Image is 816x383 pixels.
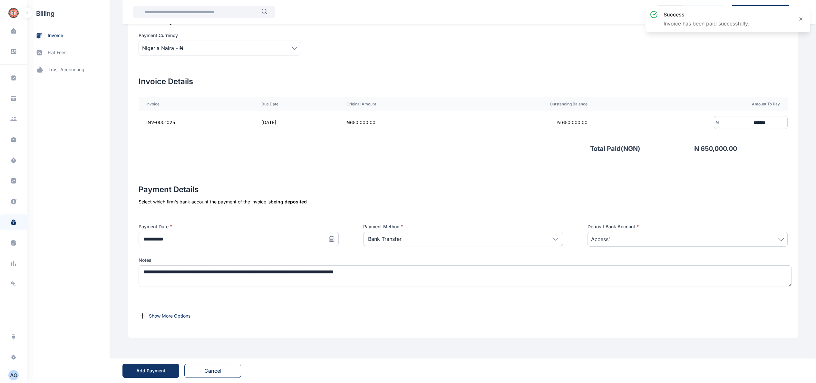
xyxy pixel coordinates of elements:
[590,144,640,153] p: Total Paid( NGN )
[139,257,788,263] label: Notes
[139,111,254,134] td: INV-0001025
[664,11,749,18] h3: success
[456,97,595,111] th: Outstanding Balance
[8,370,19,380] button: AO
[139,223,339,230] label: Payment Date
[48,66,84,73] span: trust accounting
[595,97,788,111] th: Amount To Pay
[27,44,110,61] a: flat fees
[363,223,563,230] label: Payment Method
[714,119,719,126] div: ₦
[139,97,254,111] th: Invoice
[254,111,338,134] td: [DATE]
[339,97,456,111] th: Original Amount
[8,371,19,379] div: A O
[456,111,595,134] td: ₦ 650,000.00
[139,32,178,39] span: Payment Currency
[4,370,23,380] button: AO
[184,364,241,378] button: Cancel
[139,184,788,195] h2: Payment Details
[142,44,183,52] span: Nigeria Naira - ₦
[27,27,110,44] a: invoice
[149,313,190,319] p: Show More Options
[136,368,165,374] div: Add Payment
[664,20,749,27] p: Invoice has been paid successfully.
[254,97,338,111] th: Due Date
[368,235,402,243] p: Bank Transfer
[588,223,639,230] span: Deposit Bank Account
[122,364,179,378] button: Add Payment
[139,76,788,87] h2: Invoice Details
[27,61,110,78] a: trust accounting
[640,144,737,153] p: ₦ 650,000.00
[271,199,307,204] span: being deposited
[339,111,456,134] td: ₦ 650,000.00
[48,32,63,39] span: invoice
[591,235,610,243] span: Access'
[48,49,66,56] span: flat fees
[139,199,788,205] div: Select which firm's bank account the payment of the invoice is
